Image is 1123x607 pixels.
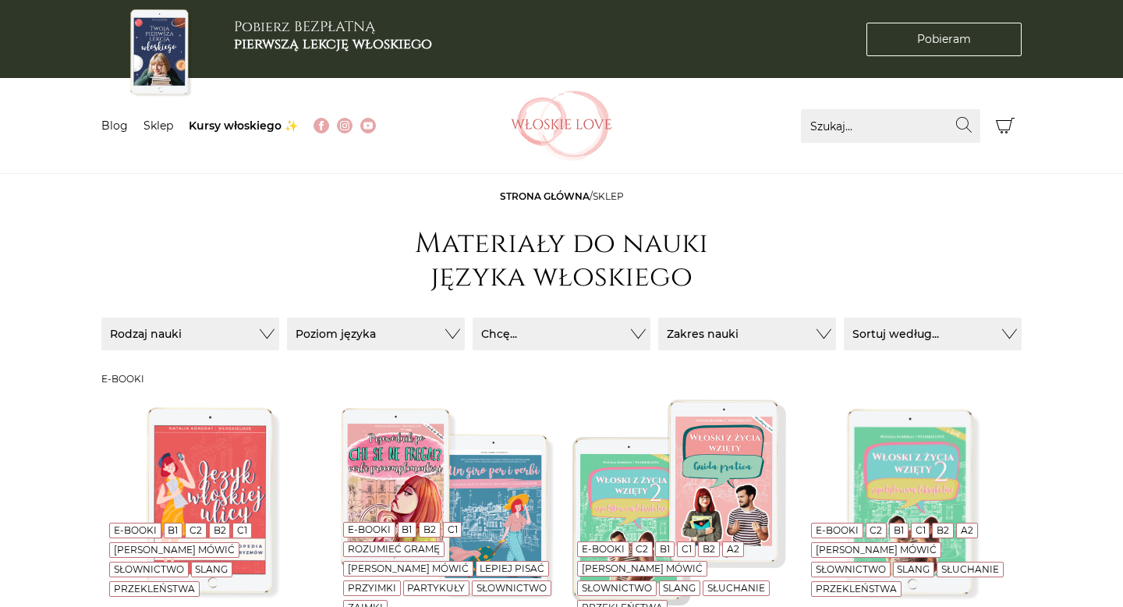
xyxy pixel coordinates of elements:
a: A2 [961,524,973,536]
a: E-booki [816,524,859,536]
a: Pobieram [866,23,1022,56]
a: Przyimki [348,582,396,594]
button: Rodzaj nauki [101,318,279,350]
button: Chcę... [473,318,650,350]
span: Pobieram [917,31,971,48]
h3: Pobierz BEZPŁATNĄ [234,19,432,52]
a: Sklep [143,119,173,133]
span: sklep [593,190,624,202]
a: E-booki [348,524,391,535]
a: B1 [894,524,904,536]
button: Zakres nauki [658,318,836,350]
a: A2 [727,543,739,555]
a: C1 [682,543,692,555]
button: Koszyk [988,109,1022,143]
a: Strona główna [500,190,590,202]
a: Słownictwo [114,563,184,575]
a: Słuchanie [707,582,765,594]
a: B2 [423,524,436,535]
a: Slang [663,582,696,594]
a: Rozumieć gramę [348,543,440,555]
a: Slang [897,563,930,575]
a: Słownictwo [582,582,652,594]
a: B2 [703,543,715,555]
b: pierwszą lekcję włoskiego [234,34,432,54]
a: Partykuły [407,582,465,594]
button: Sortuj według... [844,318,1022,350]
a: [PERSON_NAME] mówić [114,544,235,556]
a: C1 [237,524,247,536]
a: B1 [168,524,178,536]
a: E-booki [582,543,625,555]
a: C1 [916,524,926,536]
a: E-booki [114,524,157,536]
a: Słownictwo [476,582,547,594]
a: [PERSON_NAME] mówić [582,563,703,574]
a: B1 [660,543,670,555]
a: B1 [402,524,412,535]
input: Szukaj... [801,109,980,143]
a: Lepiej pisać [480,563,544,574]
a: C2 [636,543,648,555]
a: Słuchanie [941,563,999,575]
img: Włoskielove [511,91,612,161]
h3: E-booki [101,374,1022,385]
a: Kursy włoskiego ✨ [189,119,298,133]
a: [PERSON_NAME] mówić [348,563,469,574]
a: [PERSON_NAME] mówić [816,544,937,556]
a: B2 [937,524,949,536]
a: Słownictwo [816,563,886,575]
h1: Materiały do nauki języka włoskiego [406,227,717,294]
a: Przekleństwa [114,583,195,595]
a: C1 [448,524,458,535]
a: B2 [214,524,226,536]
a: Przekleństwa [816,583,897,595]
span: / [500,190,624,202]
button: Poziom języka [287,318,465,350]
a: Slang [195,563,228,575]
a: C2 [190,524,202,536]
a: C2 [870,524,882,536]
a: Blog [101,119,128,133]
